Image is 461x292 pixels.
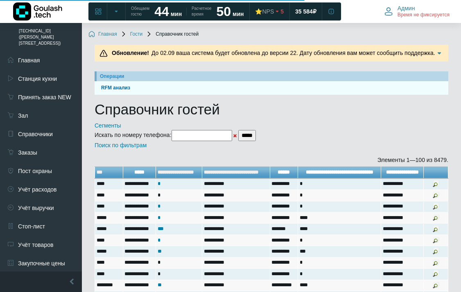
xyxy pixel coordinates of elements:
[100,73,445,80] div: Операции
[131,6,149,17] span: Обещаем гостю
[95,142,147,148] a: Поиск по фильтрам
[171,11,182,17] span: мин
[313,8,316,15] span: ₽
[95,122,121,129] a: Сегменты
[95,130,448,141] form: Искать по номеру телефона:
[109,50,435,65] span: До 02.09 ваша система будет обновлена до версии 22. Дату обновления вам может сообщить поддержка....
[398,5,415,12] span: Админ
[126,4,249,19] a: Обещаем гостю 44 мин Расчетное время 50 мин
[88,31,117,38] a: Главная
[295,8,313,15] span: 35 584
[250,4,289,19] a: ⭐NPS 5
[233,11,244,17] span: мин
[290,4,321,19] a: 35 584 ₽
[13,2,62,21] img: Логотип компании Goulash.tech
[192,6,211,17] span: Расчетное время
[255,8,274,15] div: ⭐
[154,4,169,19] strong: 44
[217,4,231,19] strong: 50
[95,101,448,118] h1: Справочник гостей
[435,49,443,57] img: Подробнее
[112,50,149,56] b: Обновление!
[99,49,108,57] img: Предупреждение
[146,31,199,38] span: Справочник гостей
[98,84,445,92] a: RFM анализ
[120,31,143,38] a: Гости
[280,8,284,15] span: 5
[233,134,237,137] img: X
[380,3,454,20] button: Админ Время не фиксируется
[95,156,448,164] div: Элементы 1—100 из 8479.
[262,8,274,15] span: NPS
[398,12,450,18] span: Время не фиксируется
